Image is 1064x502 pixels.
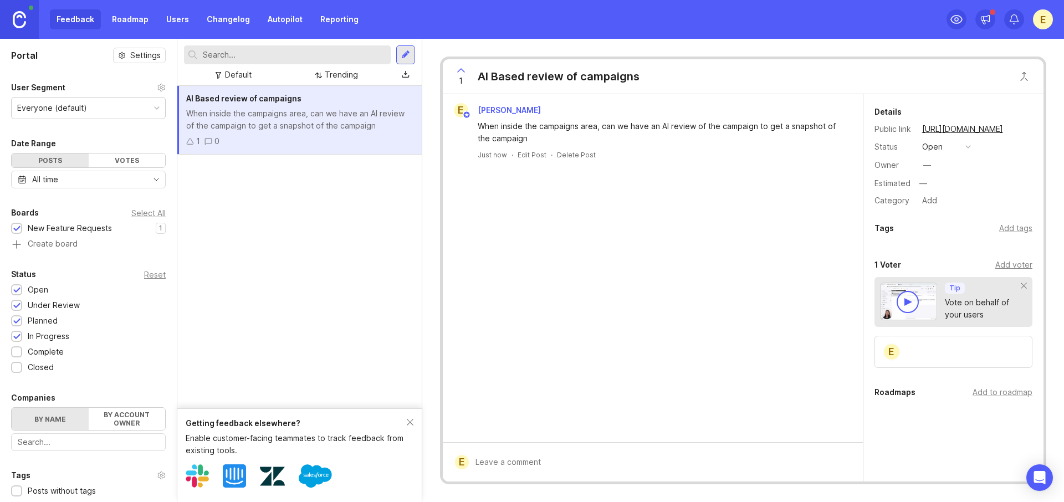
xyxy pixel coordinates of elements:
a: Changelog [200,9,257,29]
div: Tags [874,222,894,235]
img: Slack logo [186,464,209,488]
p: 1 [159,224,162,233]
img: member badge [462,111,470,119]
div: E [454,103,468,117]
div: Boards [11,206,39,219]
a: E[PERSON_NAME] [447,103,550,117]
img: Intercom logo [223,464,246,488]
div: Delete Post [557,150,596,160]
div: Vote on behalf of your users [945,296,1021,321]
div: 1 Voter [874,258,901,272]
div: New Feature Requests [28,222,112,234]
span: AI Based review of campaigns [186,94,301,103]
div: Getting feedback elsewhere? [186,417,407,429]
div: Date Range [11,137,56,150]
div: Status [11,268,36,281]
div: E [455,455,469,469]
div: Posts [12,153,89,167]
div: 1 [196,135,200,147]
input: Search... [18,436,159,448]
label: By name [12,408,89,430]
div: Posts without tags [28,485,96,497]
img: Zendesk logo [260,464,285,489]
a: Roadmap [105,9,155,29]
div: Add voter [995,259,1032,271]
span: 1 [459,75,463,87]
img: Canny Home [13,11,26,28]
div: Tags [11,469,30,482]
p: Tip [949,284,960,293]
a: [URL][DOMAIN_NAME] [919,122,1006,136]
a: Create board [11,240,166,250]
span: Settings [130,50,161,61]
div: Category [874,194,913,207]
div: Roadmaps [874,386,915,399]
div: Details [874,105,902,119]
div: Select All [131,210,166,216]
div: In Progress [28,330,69,342]
a: Autopilot [261,9,309,29]
a: Add [913,193,940,208]
div: Planned [28,315,58,327]
div: Add [919,193,940,208]
div: Open [28,284,48,296]
div: E [883,343,901,361]
label: By account owner [89,408,166,430]
div: Add tags [999,222,1032,234]
div: Edit Post [518,150,546,160]
div: Owner [874,159,913,171]
div: AI Based review of campaigns [478,69,640,84]
div: — [923,159,931,171]
div: When inside the campaigns area, can we have an AI review of the campaign to get a snapshot of the... [186,107,413,132]
button: E [1033,9,1053,29]
div: · [551,150,553,160]
div: User Segment [11,81,65,94]
button: Close button [1013,65,1035,88]
a: Reporting [314,9,365,29]
div: When inside the campaigns area, can we have an AI review of the campaign to get a snapshot of the... [478,120,841,145]
img: video-thumbnail-vote-d41b83416815613422e2ca741bf692cc.jpg [880,283,938,320]
div: Votes [89,153,166,167]
button: Settings [113,48,166,63]
div: Open Intercom Messenger [1026,464,1053,491]
div: · [511,150,513,160]
div: Complete [28,346,64,358]
div: Public link [874,123,913,135]
div: Status [874,141,913,153]
a: Users [160,9,196,29]
div: Everyone (default) [17,102,87,114]
div: Default [225,69,252,81]
div: Trending [325,69,358,81]
div: Under Review [28,299,80,311]
svg: toggle icon [147,175,165,184]
span: [PERSON_NAME] [478,105,541,115]
div: Reset [144,272,166,278]
div: Closed [28,361,54,373]
div: Add to roadmap [973,386,1032,398]
div: Estimated [874,180,910,187]
h1: Portal [11,49,38,62]
input: Search... [203,49,386,61]
div: 0 [214,135,219,147]
div: All time [32,173,58,186]
a: AI Based review of campaignsWhen inside the campaigns area, can we have an AI review of the campa... [177,86,422,155]
div: open [922,141,943,153]
img: Salesforce logo [299,459,332,493]
a: Just now [478,150,507,160]
div: — [916,176,930,191]
div: Companies [11,391,55,404]
div: Enable customer-facing teammates to track feedback from existing tools. [186,432,407,457]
